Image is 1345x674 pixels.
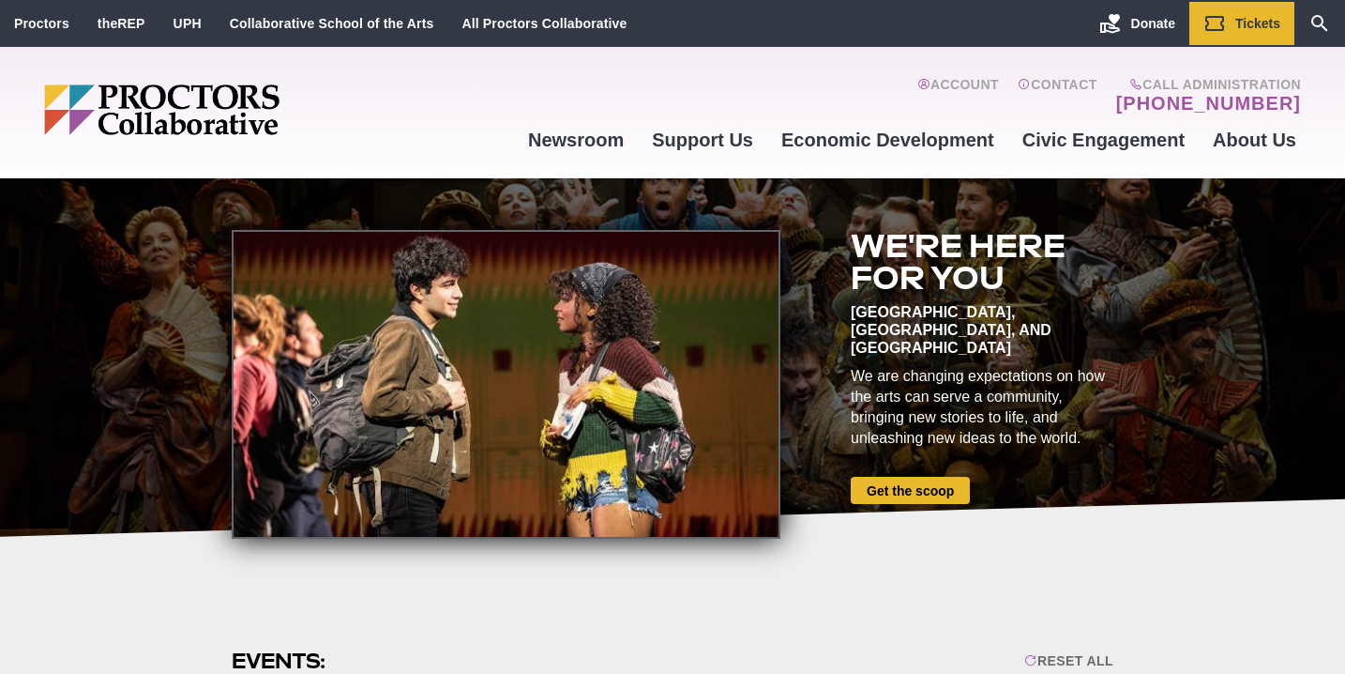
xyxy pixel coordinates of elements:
[44,84,424,135] img: Proctors logo
[1111,77,1301,92] span: Call Administration
[98,16,145,31] a: theREP
[461,16,627,31] a: All Proctors Collaborative
[851,230,1113,294] h2: We're here for you
[1018,77,1097,115] a: Contact
[1294,2,1345,45] a: Search
[230,16,434,31] a: Collaborative School of the Arts
[514,115,638,165] a: Newsroom
[1131,16,1175,31] span: Donate
[638,115,767,165] a: Support Us
[851,303,1113,357] div: [GEOGRAPHIC_DATA], [GEOGRAPHIC_DATA], and [GEOGRAPHIC_DATA]
[1008,115,1199,165] a: Civic Engagement
[1189,2,1294,45] a: Tickets
[14,16,69,31] a: Proctors
[1235,16,1280,31] span: Tickets
[851,477,970,504] a: Get the scoop
[1116,92,1301,115] a: [PHONE_NUMBER]
[1085,2,1189,45] a: Donate
[917,77,999,115] a: Account
[767,115,1008,165] a: Economic Development
[1024,653,1113,668] div: Reset All
[851,366,1113,449] div: We are changing expectations on how the arts can serve a community, bringing new stories to life,...
[174,16,202,31] a: UPH
[1199,115,1310,165] a: About Us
